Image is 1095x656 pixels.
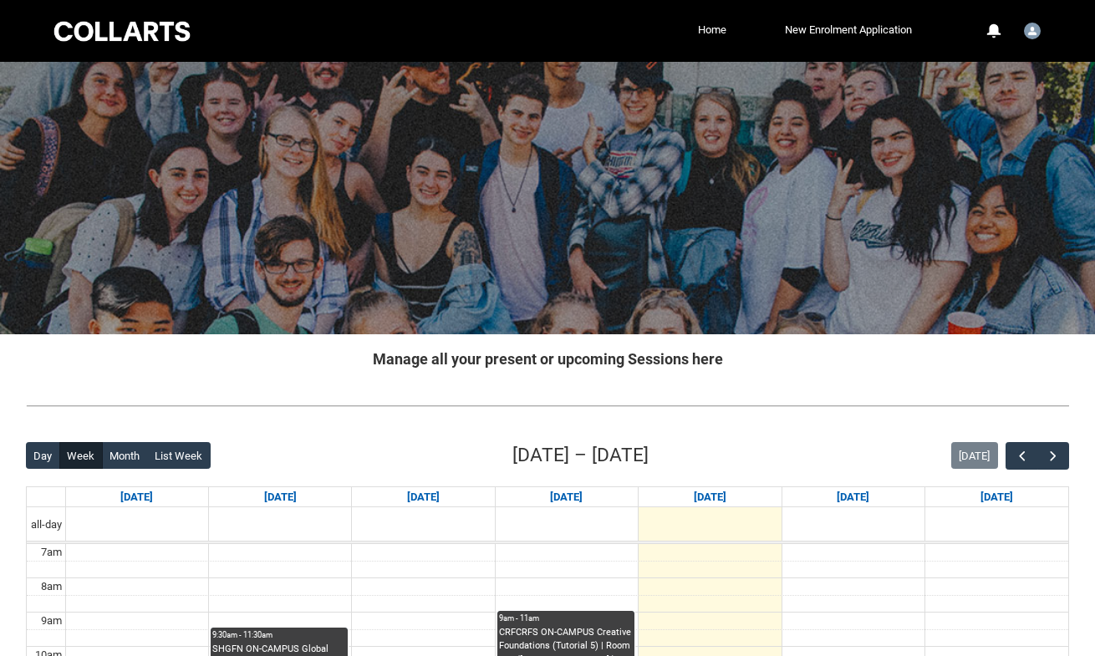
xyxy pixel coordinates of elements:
[26,348,1069,370] h2: Manage all your present or upcoming Sessions here
[690,487,730,507] a: Go to August 14, 2025
[499,613,633,624] div: 9am - 11am
[951,442,998,469] button: [DATE]
[1006,442,1037,470] button: Previous Week
[977,487,1016,507] a: Go to August 16, 2025
[147,442,211,469] button: List Week
[1020,16,1045,43] button: User Profile Student.jrogers.20252899
[28,516,65,533] span: all-day
[26,397,1069,414] img: REDU_GREY_LINE
[404,487,443,507] a: Go to August 12, 2025
[102,442,148,469] button: Month
[261,487,300,507] a: Go to August 11, 2025
[833,487,873,507] a: Go to August 15, 2025
[38,613,65,629] div: 9am
[547,487,586,507] a: Go to August 13, 2025
[59,442,103,469] button: Week
[1024,23,1041,39] img: Student.jrogers.20252899
[781,18,916,43] a: New Enrolment Application
[26,442,60,469] button: Day
[694,18,731,43] a: Home
[212,629,346,641] div: 9:30am - 11:30am
[117,487,156,507] a: Go to August 10, 2025
[1037,442,1069,470] button: Next Week
[38,578,65,595] div: 8am
[38,544,65,561] div: 7am
[512,441,649,470] h2: [DATE] – [DATE]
